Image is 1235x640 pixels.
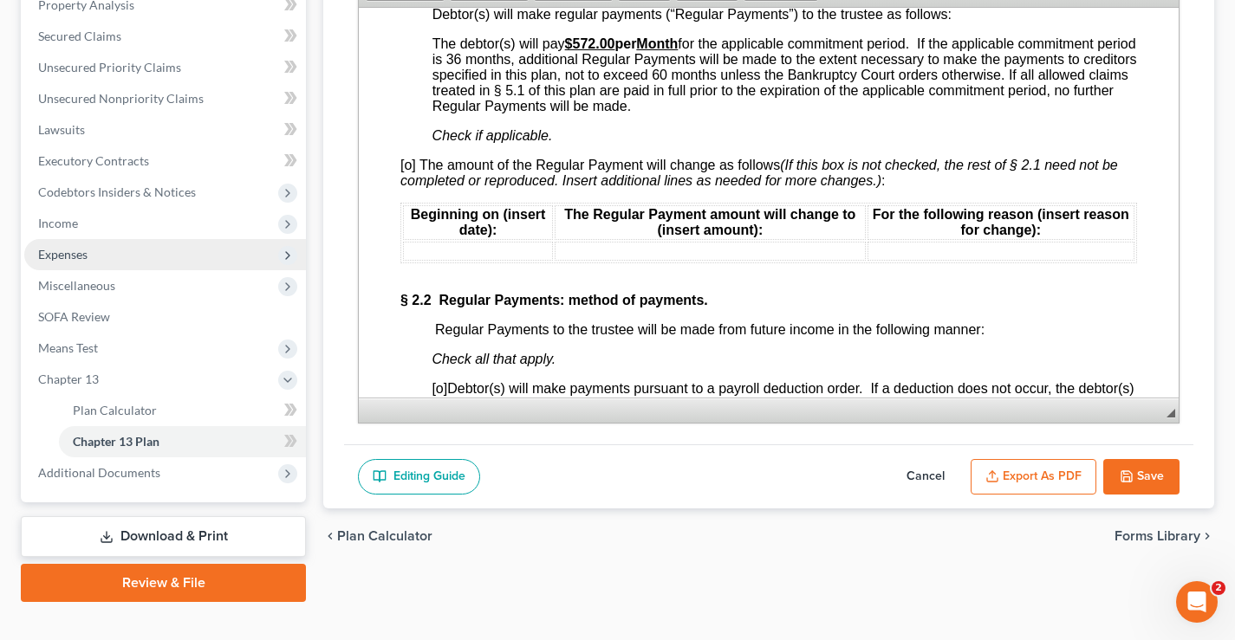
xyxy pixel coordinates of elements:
u: Month [277,29,319,43]
a: SOFA Review [24,301,306,333]
span: Lawsuits [38,122,85,137]
em: Check all that apply. [73,344,197,359]
span: 2 [1212,581,1225,595]
span: Executory Contracts [38,153,149,168]
span: Unsecured Priority Claims [38,60,181,74]
i: chevron_right [1200,529,1214,543]
span: The Regular Payment amount will change to (insert amount): [205,199,497,229]
button: Cancel [887,459,964,495]
span: Additional Documents [38,465,160,480]
span: Secured Claims [38,29,121,43]
iframe: Rich Text Editor, document-ckeditor [359,8,1179,398]
button: chevron_left Plan Calculator [323,529,432,543]
button: Forms Library chevron_right [1115,529,1214,543]
iframe: Intercom live chat [1176,581,1218,623]
span: Chapter 13 Plan [73,434,159,449]
span: Resize [1167,409,1175,417]
i: (If this box is not checked, the rest of § 2.1 need not be completed or reproduced. Insert additi... [42,150,759,180]
span: [o] The amount of the Regular Payment will change as follows : [42,150,759,180]
span: Means Test [38,340,98,355]
span: Unsecured Nonpriority Claims [38,91,204,106]
span: Beginning on (insert date): [52,199,187,229]
span: Miscellaneous [38,278,115,293]
a: Editing Guide [358,459,480,495]
button: Save [1103,459,1180,495]
span: Chapter 13 [38,372,99,386]
span: The debtor(s) will pay for the applicable commitment period. If the applicable commitment period ... [74,29,778,106]
em: Check if applicable. [74,120,194,135]
span: § 2.2 Regular Payments: method of payments. [42,285,349,300]
span: Codebtors Insiders & Notices [38,184,196,199]
button: Export as PDF [971,459,1096,495]
span: [o] [73,373,88,388]
a: Unsecured Nonpriority Claims [24,83,306,114]
span: SOFA Review [38,309,110,324]
span: Plan Calculator [73,403,157,417]
span: Expenses [38,247,88,262]
a: Download & Print [21,516,306,557]
span: Forms Library [1115,529,1200,543]
a: Plan Calculator [59,395,306,426]
span: Regular Payments to the trustee will be made from future income in the following manner: [76,314,626,329]
span: Debtor(s) will make payments pursuant to a payroll deduction order. If a deduction does not occur... [73,373,775,404]
a: Chapter 13 Plan [59,426,306,457]
span: Income [38,216,78,230]
a: Secured Claims [24,21,306,52]
strong: per [206,29,320,43]
span: Plan Calculator [337,529,432,543]
i: chevron_left [323,529,337,543]
a: Unsecured Priority Claims [24,52,306,83]
a: Review & File [21,564,306,602]
u: $572.00 [206,29,257,43]
a: Executory Contracts [24,145,306,177]
span: For the following reason (insert reason for change): [514,199,770,229]
a: Lawsuits [24,114,306,145]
